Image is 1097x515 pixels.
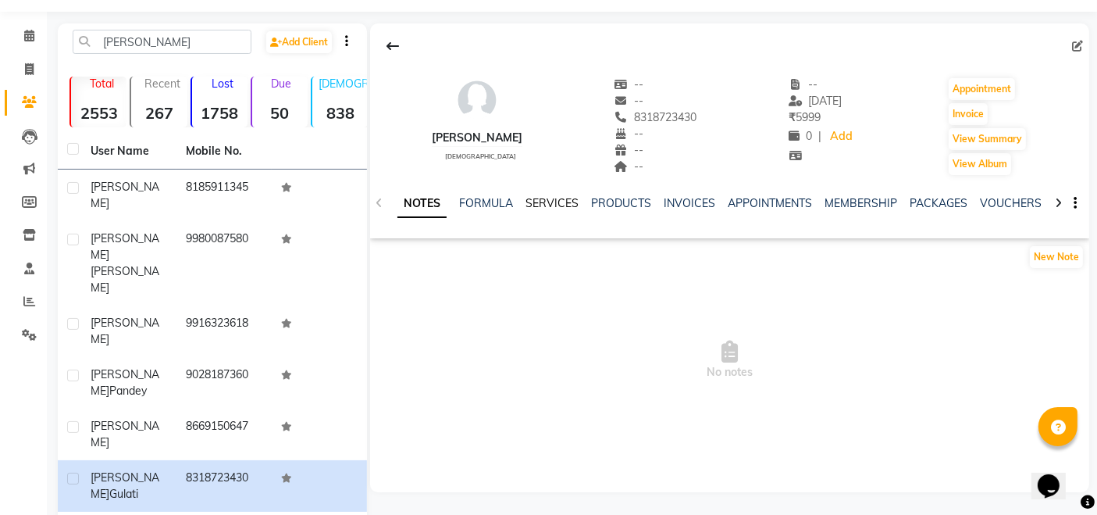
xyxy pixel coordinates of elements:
[176,357,272,409] td: 9028187360
[949,103,988,125] button: Invoice
[91,264,159,295] span: [PERSON_NAME]
[109,384,147,398] span: Pandey
[454,77,500,123] img: avatar
[614,77,644,91] span: --
[192,103,248,123] strong: 1758
[91,231,159,262] span: [PERSON_NAME]
[176,170,272,221] td: 8185911345
[91,470,159,501] span: [PERSON_NAME]
[137,77,187,91] p: Recent
[1031,452,1081,499] iframe: chat widget
[81,134,176,170] th: User Name
[614,159,644,173] span: --
[789,110,821,124] span: 5999
[949,153,1011,175] button: View Album
[370,282,1089,438] span: No notes
[198,77,248,91] p: Lost
[789,94,842,108] span: [DATE]
[789,110,796,124] span: ₹
[949,128,1026,150] button: View Summary
[176,221,272,306] td: 9980087580
[91,316,159,346] span: [PERSON_NAME]
[728,196,812,210] a: APPOINTMENTS
[73,30,251,54] input: Search by Name/Mobile/Email/Code
[91,419,159,449] span: [PERSON_NAME]
[176,134,272,170] th: Mobile No.
[432,130,522,146] div: [PERSON_NAME]
[131,103,187,123] strong: 267
[397,190,447,218] a: NOTES
[818,128,821,145] span: |
[255,77,308,91] p: Due
[91,367,159,398] span: [PERSON_NAME]
[91,180,159,210] span: [PERSON_NAME]
[614,110,697,124] span: 8318723430
[825,196,897,210] a: MEMBERSHIP
[828,126,855,148] a: Add
[176,409,272,460] td: 8669150647
[591,196,651,210] a: PRODUCTS
[445,152,516,160] span: [DEMOGRAPHIC_DATA]
[789,77,818,91] span: --
[664,196,715,210] a: INVOICES
[71,103,126,123] strong: 2553
[614,94,644,108] span: --
[176,306,272,357] td: 9916323618
[252,103,308,123] strong: 50
[77,77,126,91] p: Total
[980,196,1042,210] a: VOUCHERS
[319,77,368,91] p: [DEMOGRAPHIC_DATA]
[376,31,409,61] div: Back to Client
[949,78,1015,100] button: Appointment
[266,31,332,53] a: Add Client
[459,196,513,210] a: FORMULA
[910,196,967,210] a: PACKAGES
[312,103,368,123] strong: 838
[789,129,812,143] span: 0
[176,460,272,512] td: 8318723430
[614,127,644,141] span: --
[525,196,579,210] a: SERVICES
[614,143,644,157] span: --
[109,487,138,501] span: Gulati
[1030,246,1083,268] button: New Note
